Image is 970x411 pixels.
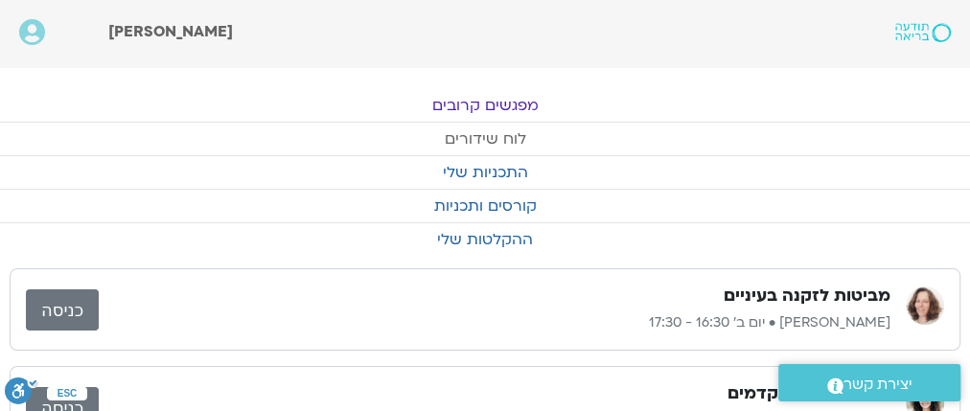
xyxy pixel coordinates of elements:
[108,21,233,42] span: [PERSON_NAME]
[778,364,960,401] a: יצירת קשר
[843,372,912,398] span: יצירת קשר
[99,311,890,334] p: [PERSON_NAME] • יום ב׳ 16:30 - 17:30
[906,286,944,325] img: נעמה כהן
[727,382,890,405] h3: מיינדפולנס מתקדמים
[724,285,890,308] h3: מביטות לזקנה בעיניים
[26,289,99,331] a: כניסה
